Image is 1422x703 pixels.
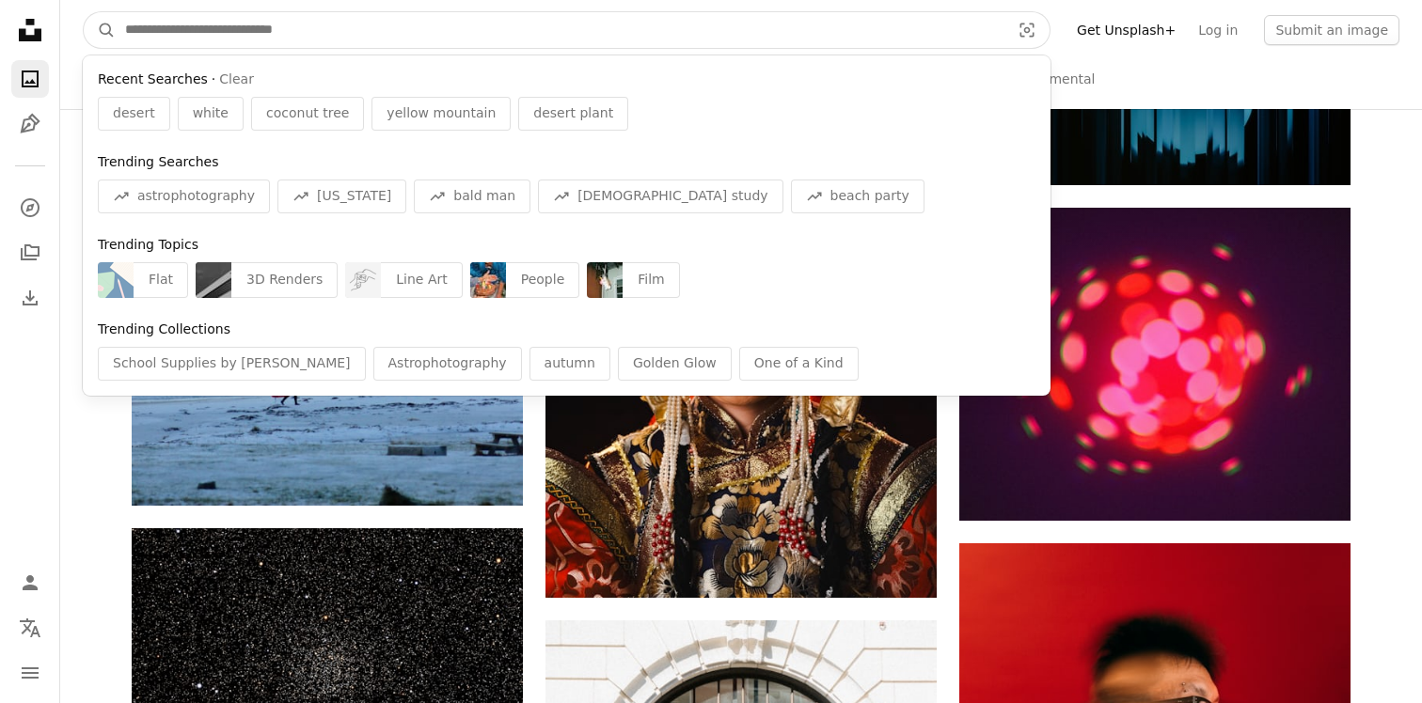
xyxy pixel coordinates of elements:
span: desert [113,104,155,123]
a: Home — Unsplash [11,11,49,53]
a: Illustrations [11,105,49,143]
button: Visual search [1004,12,1050,48]
a: Collections [11,234,49,272]
span: bald man [453,187,515,206]
button: Language [11,609,49,647]
button: Clear [219,70,254,89]
span: desert plant [533,104,613,123]
a: Photos [11,60,49,98]
span: astrophotography [137,187,255,206]
a: Log in [1187,15,1249,45]
button: Submit an image [1264,15,1399,45]
a: A dark background with many small white sparkles. [132,663,523,680]
span: [US_STATE] [317,187,391,206]
span: white [193,104,229,123]
span: yellow mountain [387,104,496,123]
div: · [98,70,1035,89]
img: premium_photo-1664457241825-600243040ef5 [587,262,623,298]
div: autumn [529,347,610,381]
span: Trending Topics [98,237,198,252]
div: 3D Renders [231,262,338,298]
img: premium_vector-1752394679026-e67b963cbd5a [345,262,381,298]
div: People [506,262,580,298]
div: One of a Kind [739,347,859,381]
a: a close up of a red object with a black background [959,355,1351,372]
a: Experimental [1007,49,1095,109]
form: Find visuals sitewide [83,11,1051,49]
div: Flat [134,262,188,298]
span: Trending Searches [98,154,218,169]
span: coconut tree [266,104,349,123]
img: a close up of a red object with a black background [959,208,1351,521]
span: Recent Searches [98,70,208,89]
div: Line Art [381,262,462,298]
span: Trending Collections [98,321,230,336]
img: premium_vector-1731660406144-6a3fe8e15ac2 [98,262,134,298]
span: [DEMOGRAPHIC_DATA] study [577,187,767,206]
a: Log in / Sign up [11,564,49,601]
button: Search Unsplash [84,12,116,48]
a: Get Unsplash+ [1066,15,1187,45]
img: premium_photo-1749548059677-908a98011c1d [196,262,231,298]
button: Menu [11,654,49,692]
a: Download History [11,279,49,317]
div: Golden Glow [618,347,732,381]
a: Explore [11,189,49,227]
div: Astrophotography [373,347,522,381]
div: Film [623,262,679,298]
img: premium_photo-1712935548320-c5b82b36984f [470,262,506,298]
div: School Supplies by [PERSON_NAME] [98,347,366,381]
span: beach party [830,187,909,206]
